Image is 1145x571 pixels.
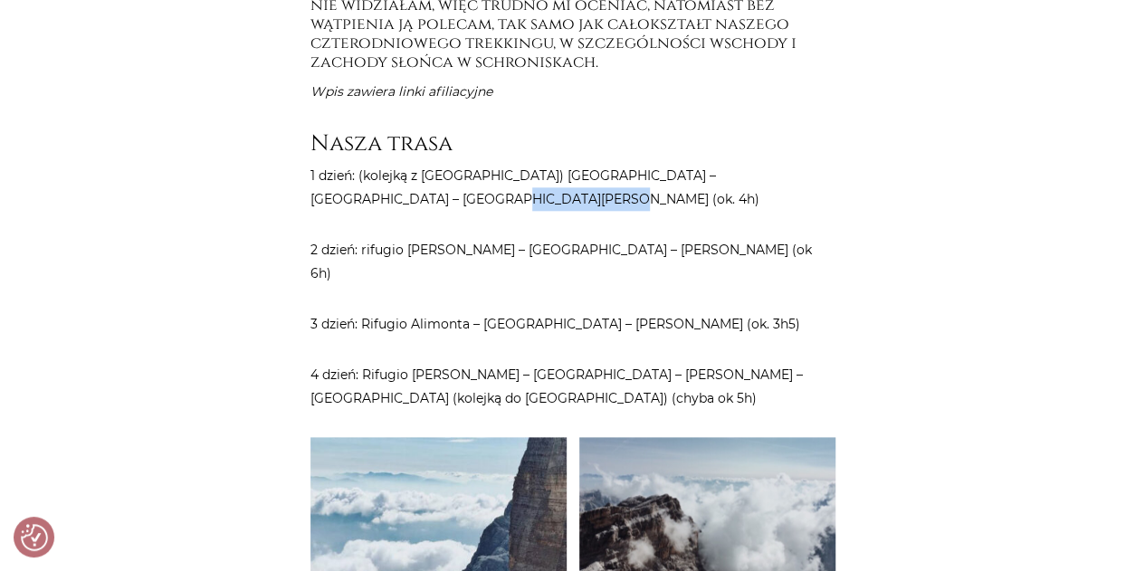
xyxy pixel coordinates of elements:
p: 1 dzień: (kolejką z [GEOGRAPHIC_DATA]) [GEOGRAPHIC_DATA] – [GEOGRAPHIC_DATA] – [GEOGRAPHIC_DATA][... [310,164,835,211]
h3: Nasza trasa [310,130,835,157]
p: 4 dzień: Rifugio [PERSON_NAME] – [GEOGRAPHIC_DATA] – [PERSON_NAME] – [GEOGRAPHIC_DATA] (kolejką d... [310,363,835,410]
img: Revisit consent button [21,524,48,551]
p: 2 dzień: rifugio [PERSON_NAME] – [GEOGRAPHIC_DATA] – [PERSON_NAME] (ok 6h) [310,238,835,285]
em: Wpis zawiera linki afiliacyjne [310,83,492,100]
p: 3 dzień: Rifugio Alimonta – [GEOGRAPHIC_DATA] – [PERSON_NAME] (ok. 3h5) [310,312,835,336]
button: Preferencje co do zgód [21,524,48,551]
